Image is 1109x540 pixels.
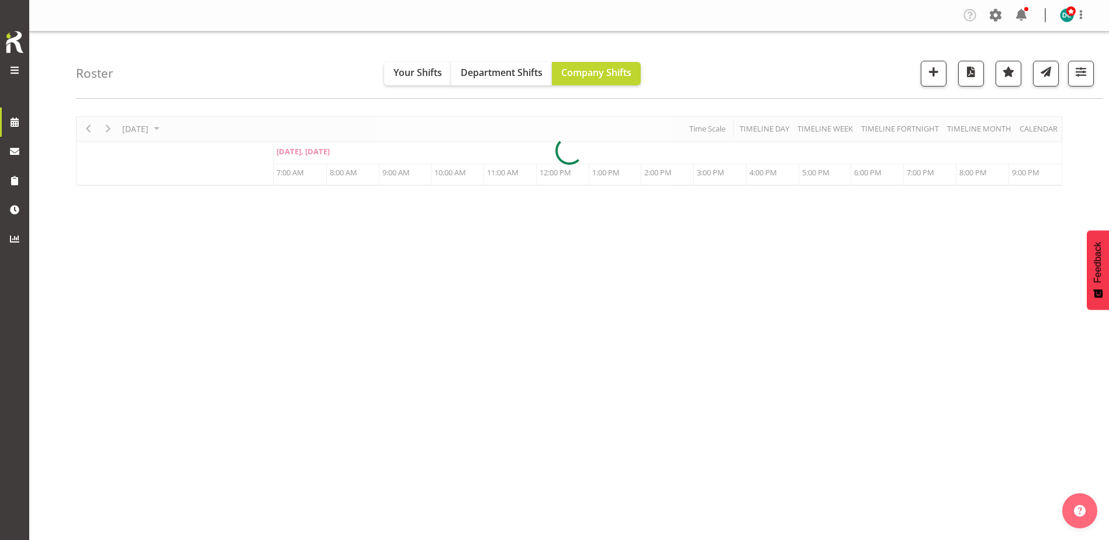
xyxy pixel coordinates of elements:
[958,61,984,86] button: Download a PDF of the roster for the current day
[1068,61,1094,86] button: Filter Shifts
[1060,8,1074,22] img: donald-cunningham11616.jpg
[561,66,631,79] span: Company Shifts
[3,29,26,55] img: Rosterit icon logo
[1087,230,1109,310] button: Feedback - Show survey
[996,61,1021,86] button: Highlight an important date within the roster.
[393,66,442,79] span: Your Shifts
[1074,505,1086,517] img: help-xxl-2.png
[384,62,451,85] button: Your Shifts
[76,67,113,80] h4: Roster
[451,62,552,85] button: Department Shifts
[552,62,641,85] button: Company Shifts
[1093,242,1103,283] span: Feedback
[1033,61,1059,86] button: Send a list of all shifts for the selected filtered period to all rostered employees.
[921,61,946,86] button: Add a new shift
[461,66,543,79] span: Department Shifts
